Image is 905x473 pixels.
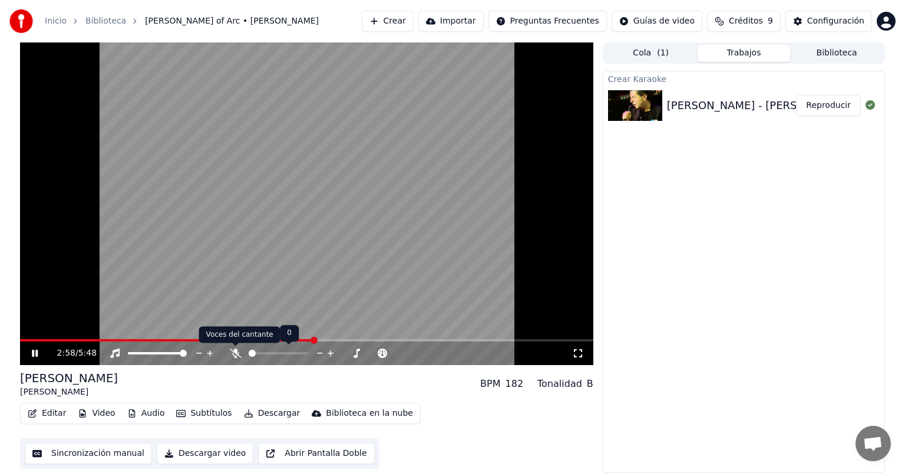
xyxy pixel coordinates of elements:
img: youka [9,9,33,33]
span: ( 1 ) [657,47,669,59]
a: Biblioteca [85,15,126,27]
button: Cola [605,45,698,62]
button: Créditos9 [707,11,781,32]
div: [PERSON_NAME] [20,370,118,386]
button: Sincronización manual [25,443,152,464]
button: Subtítulos [171,405,236,422]
div: 0 [280,325,299,341]
div: Tonalidad [537,377,582,391]
button: Abrir Pantalla Doble [258,443,374,464]
button: Configuración [785,11,872,32]
span: Créditos [729,15,763,27]
span: [PERSON_NAME] of Arc • [PERSON_NAME] [145,15,319,27]
div: Configuración [807,15,864,27]
a: Chat abierto [856,426,891,461]
nav: breadcrumb [45,15,319,27]
div: Biblioteca en la nube [326,408,413,419]
div: Voces del cantante [199,327,280,343]
div: B [587,377,593,391]
div: BPM [480,377,500,391]
button: Audio [123,405,170,422]
button: Crear [362,11,414,32]
button: Preguntas Frecuentes [488,11,607,32]
div: 182 [506,377,524,391]
span: 9 [768,15,773,27]
button: Reproducir [796,95,861,116]
button: Guías de video [612,11,702,32]
button: Trabajos [698,45,791,62]
button: Descargar video [157,443,253,464]
div: Crear Karaoke [603,71,884,86]
span: 5:48 [78,347,97,359]
button: Editar [23,405,71,422]
button: Video [73,405,120,422]
button: Biblioteca [790,45,883,62]
a: Inicio [45,15,67,27]
div: / [57,347,85,359]
div: [PERSON_NAME] - [PERSON_NAME] of Arc [667,97,888,114]
span: 2:58 [57,347,75,359]
button: Importar [418,11,484,32]
div: [PERSON_NAME] [20,386,118,398]
button: Descargar [239,405,305,422]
